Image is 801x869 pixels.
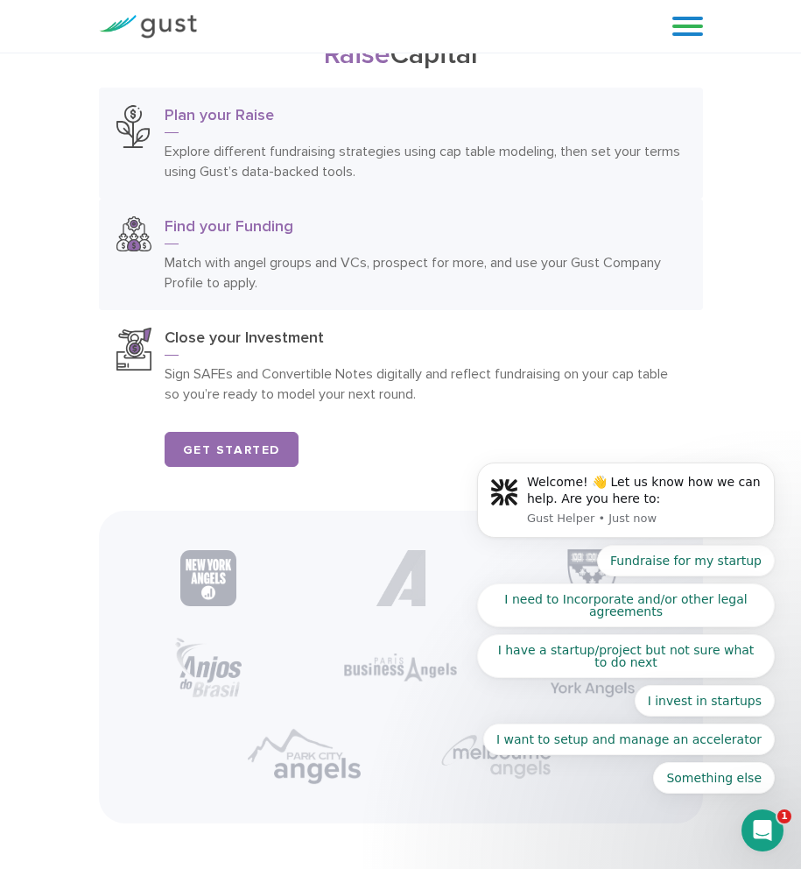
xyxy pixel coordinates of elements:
[180,550,236,606] img: New York Angels
[509,680,801,869] div: Widget chat
[165,216,685,244] h3: Find your Funding
[165,328,685,356] h3: Close your Investment
[173,638,243,697] img: Anjos Brasil
[509,680,801,869] iframe: Chat Widget
[99,39,703,70] h2: Capital
[165,141,685,181] p: Explore different fundraising strategies using cap table modeling, then set your terms using Gust...
[324,38,390,71] span: Raise
[165,432,299,467] a: Get Started
[116,328,151,370] img: Close Your Investment
[165,364,685,404] p: Sign SAFEs and Convertible Notes digitally and reflect fundraising on your cap table so you’re re...
[165,252,685,293] p: Match with angel groups and VCs, prospect for more, and use your Gust Company Profile to apply.
[116,105,150,148] img: Plan Your Raise
[439,732,553,781] img: Melbourne Angels
[165,105,685,133] h3: Plan your Raise
[99,15,197,39] img: Gust Logo
[451,187,801,822] iframe: Intercom notifications message
[99,310,703,421] a: Close Your InvestmentClose your InvestmentSign SAFEs and Convertible Notes digitally and reflect ...
[116,216,151,251] img: Find Your Funding
[372,550,428,606] img: Partner
[248,727,362,786] img: Park City Angels
[343,654,457,682] img: Paris Business Angels
[99,88,703,199] a: Plan Your RaisePlan your RaiseExplore different fundraising strategies using cap table modeling, ...
[99,199,703,310] a: Find Your FundingFind your FundingMatch with angel groups and VCs, prospect for more, and use you...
